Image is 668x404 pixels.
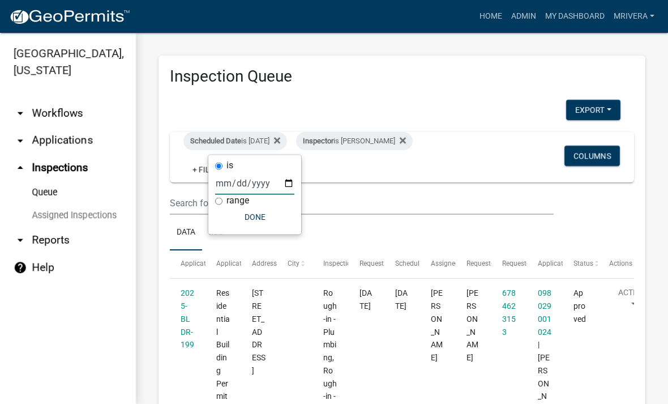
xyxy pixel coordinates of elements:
[573,288,586,324] span: Approved
[359,260,407,267] span: Requested Date
[277,250,312,278] datatable-header-cell: City
[170,192,554,215] input: Search for inspections
[359,288,372,311] span: 09/17/2025
[431,288,443,362] span: Michele Rivera
[205,250,241,278] datatable-header-cell: Application Type
[252,288,266,375] span: 144 HARMONY BAY DR
[491,250,527,278] datatable-header-cell: Requestor Phone
[507,6,541,27] a: Admin
[541,6,609,27] a: My Dashboard
[215,207,294,227] button: Done
[538,260,609,267] span: Application Description
[14,107,27,120] i: arrow_drop_down
[170,215,202,251] a: Data
[252,260,277,267] span: Address
[348,250,384,278] datatable-header-cell: Requested Date
[538,288,551,336] a: 098 029001 024
[226,196,249,205] label: range
[226,161,233,170] label: is
[170,67,634,86] h3: Inspection Queue
[395,260,444,267] span: Scheduled Time
[598,250,634,278] datatable-header-cell: Actions
[609,6,659,27] a: mrivera
[475,6,507,27] a: Home
[14,161,27,175] i: arrow_drop_up
[502,260,554,267] span: Requestor Phone
[456,250,491,278] datatable-header-cell: Requestor Name
[564,146,620,166] button: Columns
[527,250,563,278] datatable-header-cell: Application Description
[170,250,205,278] datatable-header-cell: Application
[14,134,27,147] i: arrow_drop_down
[609,260,632,267] span: Actions
[296,132,413,150] div: is [PERSON_NAME]
[466,288,478,362] span: Cale Gibson
[566,100,620,120] button: Export
[303,137,333,145] span: Inspector
[241,250,277,278] datatable-header-cell: Address
[183,159,232,180] a: + Filter
[431,260,489,267] span: Assigned Inspector
[466,260,517,267] span: Requestor Name
[384,250,419,278] datatable-header-cell: Scheduled Time
[14,233,27,247] i: arrow_drop_down
[181,288,194,349] a: 2025-BLDR-199
[563,250,598,278] datatable-header-cell: Status
[181,260,216,267] span: Application
[216,288,230,401] span: Residential Building Permit
[502,288,516,336] a: 6784623153
[323,260,371,267] span: Inspection Type
[183,132,287,150] div: is [DATE]
[573,260,593,267] span: Status
[395,287,409,313] div: [DATE]
[312,250,348,278] datatable-header-cell: Inspection Type
[288,260,299,267] span: City
[14,261,27,274] i: help
[202,215,233,251] a: Map
[216,260,268,267] span: Application Type
[609,287,656,315] button: Action
[419,250,455,278] datatable-header-cell: Assigned Inspector
[190,137,241,145] span: Scheduled Date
